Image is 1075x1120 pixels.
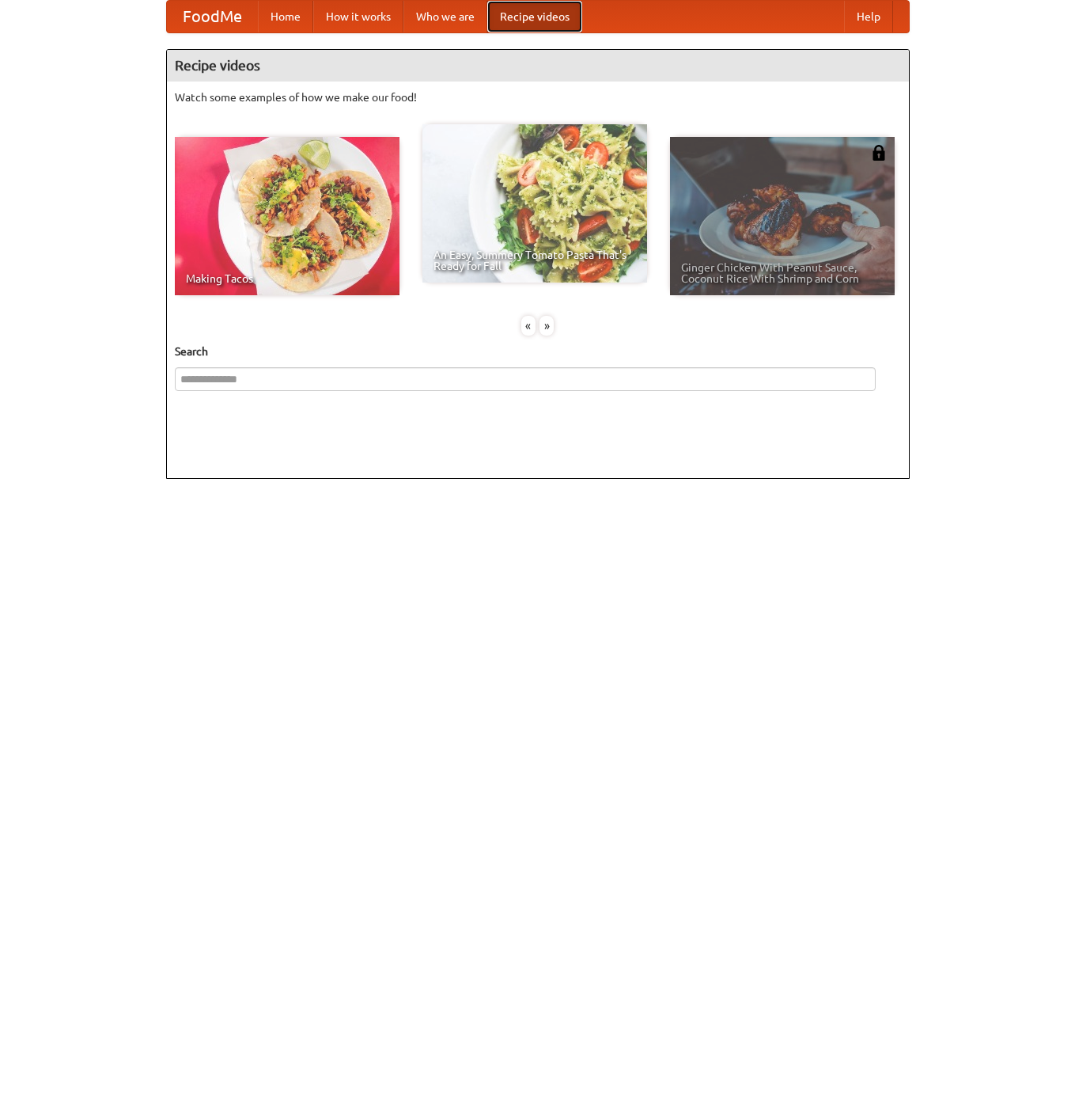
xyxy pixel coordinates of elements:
a: Recipe videos [487,1,582,32]
a: An Easy, Summery Tomato Pasta That's Ready for Fall [422,124,647,283]
a: FoodMe [167,1,258,32]
h4: Recipe videos [167,50,909,82]
span: Making Tacos [186,273,388,284]
span: An Easy, Summery Tomato Pasta That's Ready for Fall [433,249,636,271]
img: 483408.png [871,145,887,161]
h5: Search [175,344,901,359]
div: » [539,316,554,336]
a: Help [844,1,893,32]
a: Who we are [403,1,487,32]
a: How it works [313,1,403,32]
div: « [521,316,536,336]
a: Making Tacos [175,137,399,295]
a: Home [258,1,313,32]
p: Watch some examples of how we make our food! [175,89,901,105]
